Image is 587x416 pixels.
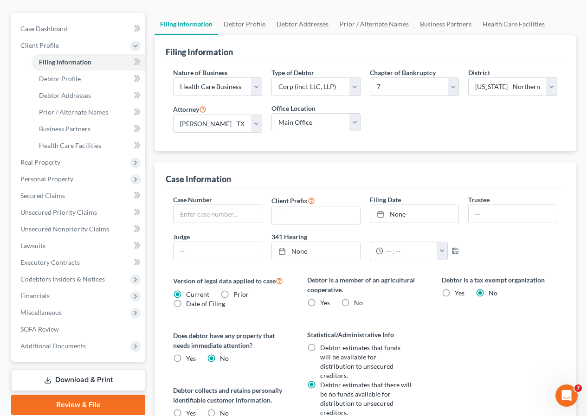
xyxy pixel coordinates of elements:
span: Lawsuits [20,242,45,250]
label: Debtor is a member of an agricultural cooperative. [307,275,423,294]
label: Attorney [173,103,206,115]
label: Client Prefix [271,195,315,206]
span: Additional Documents [20,342,86,350]
span: Prior / Alternate Names [39,108,108,116]
span: Current [186,290,209,298]
span: Unsecured Nonpriority Claims [20,225,109,233]
a: SOFA Review [13,321,145,338]
a: Executory Contracts [13,254,145,271]
span: Client Profile [20,41,59,49]
input: -- [469,205,557,223]
a: Unsecured Nonpriority Claims [13,221,145,237]
span: Real Property [20,158,60,166]
span: Debtor Profile [39,75,81,83]
span: Personal Property [20,175,73,183]
label: District [468,68,490,77]
span: Yes [320,299,330,307]
a: Prior / Alternate Names [334,13,414,35]
span: Date of Filing [186,300,225,307]
label: Statistical/Administrative Info [307,330,423,339]
a: None [272,242,360,260]
span: Yes [186,354,196,362]
div: Filing Information [166,46,233,58]
label: Version of legal data applied to case [173,275,289,286]
label: Type of Debtor [271,68,314,77]
input: Enter case number... [174,205,262,223]
a: Business Partners [414,13,477,35]
span: Unsecured Priority Claims [20,208,97,216]
a: Debtor Addresses [32,87,145,104]
label: Judge [173,232,190,242]
label: Case Number [173,195,212,205]
label: Does debtor have any property that needs immediate attention? [173,331,289,350]
a: Download & Print [11,369,145,391]
a: Secured Claims [13,187,145,204]
span: No [489,289,497,297]
span: No [220,354,229,362]
span: Secured Claims [20,192,65,199]
label: Office Location [271,103,316,113]
a: Business Partners [32,121,145,137]
input: -- [174,242,262,260]
a: Filing Information [32,54,145,70]
a: Health Care Facilities [477,13,550,35]
label: Debtor collects and retains personally identifiable customer information. [173,385,289,405]
a: None [370,205,458,223]
span: Filing Information [39,58,91,66]
label: Chapter of Bankruptcy [370,68,436,77]
span: Miscellaneous [20,308,62,316]
span: No [354,299,363,307]
a: Health Care Facilities [32,137,145,154]
span: Case Dashboard [20,25,68,32]
a: Debtor Addresses [271,13,334,35]
a: Case Dashboard [13,20,145,37]
a: Review & File [11,395,145,415]
a: Unsecured Priority Claims [13,204,145,221]
input: -- : -- [383,242,437,260]
div: Case Information [166,173,231,185]
span: Yes [455,289,464,297]
span: Debtor estimates that funds will be available for distribution to unsecured creditors. [320,344,400,379]
span: Financials [20,292,50,300]
span: Prior [233,290,249,298]
a: Debtor Profile [32,70,145,87]
a: Lawsuits [13,237,145,254]
span: Business Partners [39,125,90,133]
span: Debtor Addresses [39,91,91,99]
label: Debtor is a tax exempt organization [442,275,557,285]
a: Filing Information [155,13,218,35]
label: Filing Date [370,195,401,205]
label: 341 Hearing [267,232,464,242]
span: Executory Contracts [20,258,80,266]
label: Trustee [468,195,490,205]
a: Debtor Profile [218,13,271,35]
input: -- [272,206,360,224]
span: Health Care Facilities [39,141,101,149]
span: 7 [574,384,582,392]
span: SOFA Review [20,325,59,333]
span: Codebtors Insiders & Notices [20,275,105,283]
iframe: Intercom live chat [555,384,578,407]
label: Nature of Business [173,68,227,77]
a: Prior / Alternate Names [32,104,145,121]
